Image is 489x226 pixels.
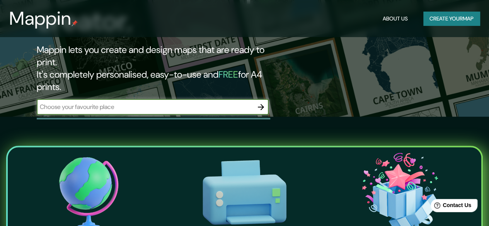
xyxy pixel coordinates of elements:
button: About Us [380,12,411,26]
h3: Mappin [9,8,72,29]
input: Choose your favourite place [37,102,253,111]
h5: FREE [218,68,238,80]
h2: Mappin lets you create and design maps that are ready to print. It's completely personalised, eas... [37,44,281,93]
button: Create yourmap [423,12,480,26]
img: mappin-pin [72,20,78,26]
iframe: Help widget launcher [420,196,480,218]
